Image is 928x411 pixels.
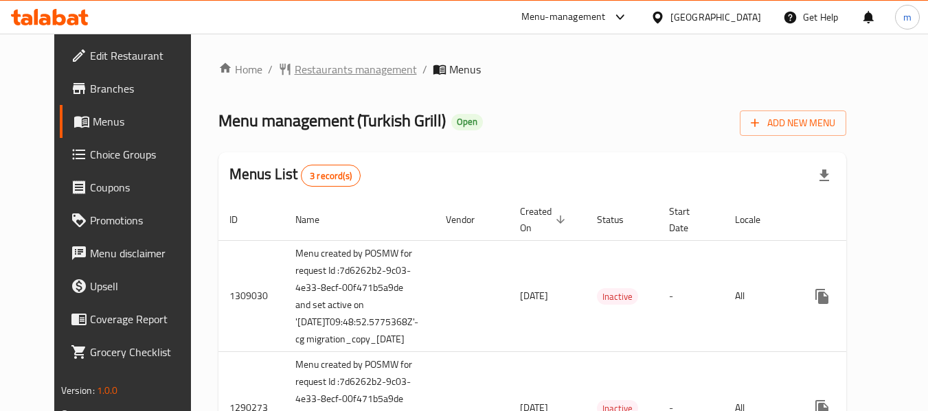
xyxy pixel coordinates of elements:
a: Restaurants management [278,61,417,78]
span: ID [229,211,256,228]
span: Branches [90,80,199,97]
div: Export file [808,159,841,192]
span: m [903,10,912,25]
div: Total records count [301,165,361,187]
td: - [658,240,724,352]
span: Version: [61,381,95,399]
span: Coverage Report [90,311,199,327]
button: Change Status [839,280,872,313]
span: Created On [520,203,569,236]
a: Promotions [60,204,210,237]
span: Status [597,211,642,228]
span: Menus [449,61,481,78]
a: Upsell [60,270,210,303]
span: Inactive [597,289,638,305]
a: Coupons [60,171,210,204]
a: Edit Restaurant [60,39,210,72]
div: [GEOGRAPHIC_DATA] [670,10,761,25]
span: Start Date [669,203,708,236]
span: Menu management ( Turkish Grill ) [218,105,446,136]
span: Restaurants management [295,61,417,78]
span: Locale [735,211,778,228]
span: Promotions [90,212,199,228]
span: 3 record(s) [302,169,360,183]
span: Add New Menu [751,115,835,132]
li: / [422,61,427,78]
span: Menus [93,113,199,130]
a: Menus [60,105,210,138]
span: Menu disclaimer [90,245,199,261]
span: Coupons [90,179,199,196]
div: Open [451,114,483,130]
button: Add New Menu [740,110,846,136]
h2: Menus List [229,164,361,187]
a: Grocery Checklist [60,336,210,368]
span: Grocery Checklist [90,344,199,360]
span: Choice Groups [90,146,199,163]
div: Menu-management [521,9,606,25]
span: Open [451,116,483,128]
li: / [268,61,273,78]
a: Coverage Report [60,303,210,336]
span: Vendor [446,211,493,228]
span: Upsell [90,278,199,294]
button: more [806,280,839,313]
a: Menu disclaimer [60,237,210,270]
span: Name [295,211,337,228]
span: Edit Restaurant [90,47,199,64]
a: Home [218,61,262,78]
a: Choice Groups [60,138,210,171]
span: 1.0.0 [97,381,118,399]
nav: breadcrumb [218,61,847,78]
span: [DATE] [520,287,548,305]
td: All [724,240,795,352]
a: Branches [60,72,210,105]
td: 1309030 [218,240,284,352]
td: Menu created by POSMW for request Id :7d6262b2-9c03-4e33-8ecf-00f471b5a9de and set active on '[DA... [284,240,435,352]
